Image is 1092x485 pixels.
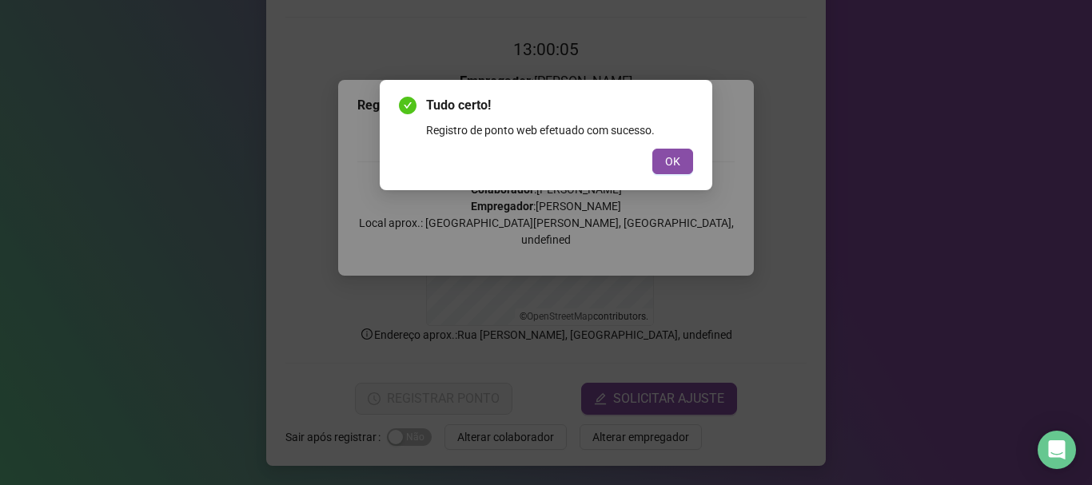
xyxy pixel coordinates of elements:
[652,149,693,174] button: OK
[665,153,680,170] span: OK
[426,96,693,115] span: Tudo certo!
[426,121,693,139] div: Registro de ponto web efetuado com sucesso.
[1038,431,1076,469] div: Open Intercom Messenger
[399,97,416,114] span: check-circle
